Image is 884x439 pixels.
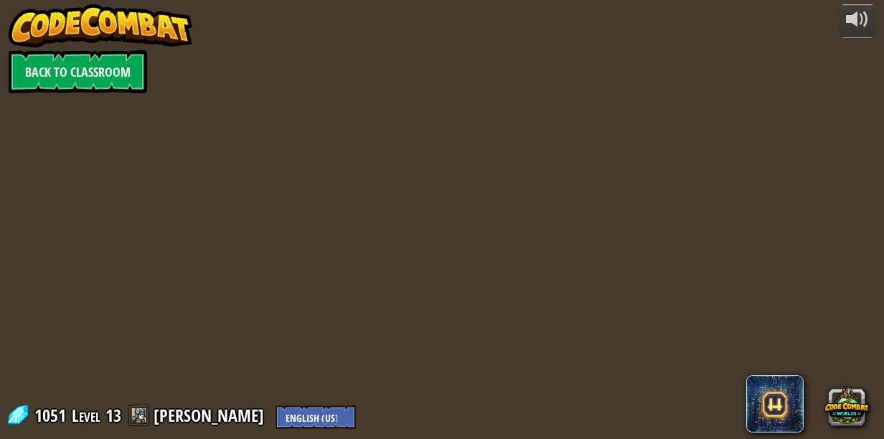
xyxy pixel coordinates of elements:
button: Adjust volume [840,4,875,38]
span: 13 [105,404,121,427]
a: Back to Classroom [9,50,147,93]
span: Level [72,404,100,428]
img: CodeCombat - Learn how to code by playing a game [9,4,192,47]
span: 1051 [34,404,70,427]
a: [PERSON_NAME] [154,404,268,427]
